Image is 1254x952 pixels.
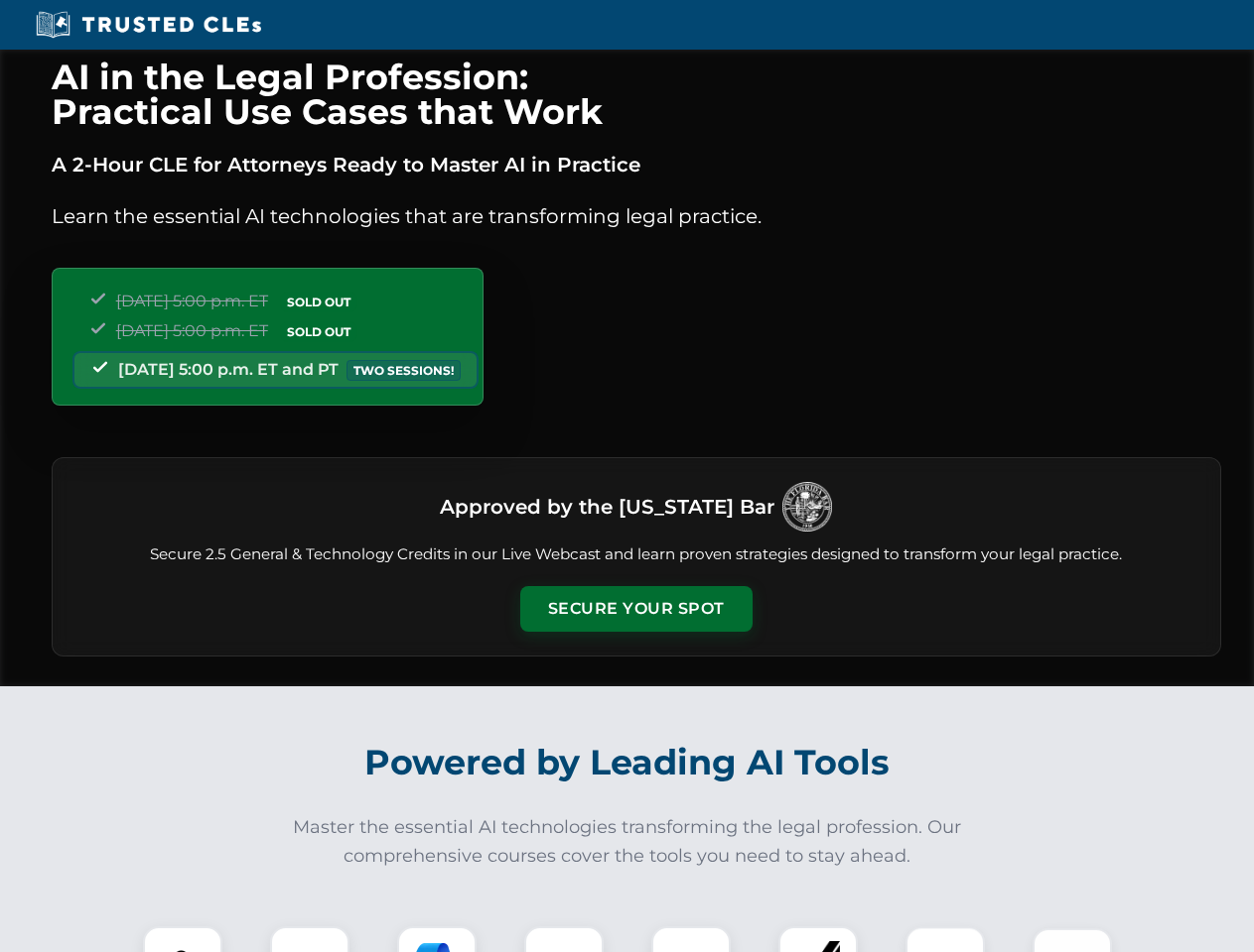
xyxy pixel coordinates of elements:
span: SOLD OUT [280,292,357,312]
button: Secure Your Spot [520,586,753,632]
p: Secure 2.5 General & Technology Credits in our Live Webcast and learn proven strategies designed ... [76,543,1196,566]
span: [DATE] 5:00 p.m. ET [116,321,268,340]
p: Learn the essential AI technologies that are transforming legal practice. [52,200,1221,232]
h2: Powered by Leading AI Tools [77,728,1178,797]
img: Trusted CLEs [30,10,267,40]
p: A 2-Hour CLE for Attorneys Ready to Master AI in Practice [52,149,1221,180]
h3: Approved by the [US_STATE] Bar [440,489,774,525]
img: Logo [782,482,832,532]
span: [DATE] 5:00 p.m. ET [116,292,268,310]
span: SOLD OUT [280,321,357,342]
p: Master the essential AI technologies transforming the legal profession. Our comprehensive courses... [280,813,975,871]
h1: AI in the Legal Profession: Practical Use Cases that Work [52,59,1221,129]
